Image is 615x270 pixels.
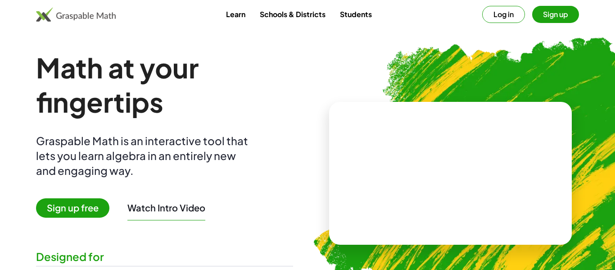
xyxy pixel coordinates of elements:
button: Watch Intro Video [127,202,205,214]
button: Log in [482,6,525,23]
a: Learn [219,6,253,23]
button: Sign up [532,6,579,23]
span: Sign up free [36,198,109,218]
h1: Math at your fingertips [36,50,293,119]
div: Designed for [36,249,293,264]
a: Schools & Districts [253,6,333,23]
a: Students [333,6,379,23]
div: Graspable Math is an interactive tool that lets you learn algebra in an entirely new and engaging... [36,133,252,178]
video: What is this? This is dynamic math notation. Dynamic math notation plays a central role in how Gr... [383,140,518,207]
